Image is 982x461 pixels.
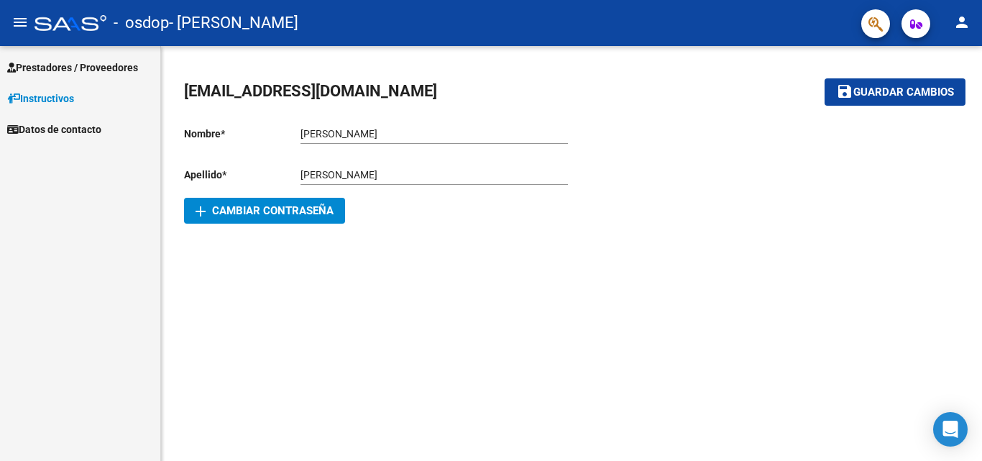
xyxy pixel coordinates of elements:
[169,7,298,39] span: - [PERSON_NAME]
[7,91,74,106] span: Instructivos
[184,82,437,100] span: [EMAIL_ADDRESS][DOMAIN_NAME]
[184,126,300,142] p: Nombre
[184,167,300,183] p: Apellido
[114,7,169,39] span: - osdop
[7,60,138,76] span: Prestadores / Proveedores
[836,83,853,100] mat-icon: save
[192,203,209,220] mat-icon: add
[953,14,970,31] mat-icon: person
[853,86,954,99] span: Guardar cambios
[184,198,345,224] button: Cambiar Contraseña
[825,78,965,105] button: Guardar cambios
[196,204,334,217] span: Cambiar Contraseña
[12,14,29,31] mat-icon: menu
[933,412,968,447] div: Open Intercom Messenger
[7,122,101,137] span: Datos de contacto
